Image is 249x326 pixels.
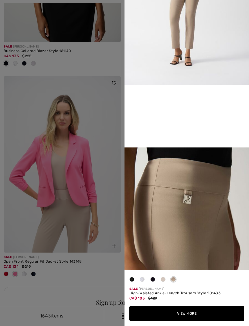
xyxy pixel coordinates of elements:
[129,306,244,321] button: View More
[169,275,178,287] div: Dune
[129,291,244,296] div: High-Waisted Ankle-Length Trousers Style 201483
[124,85,249,147] video: Your browser does not support the video tag.
[138,275,147,287] div: White
[15,4,27,10] span: Chat
[129,287,138,291] span: Sale
[127,275,136,287] div: Black
[129,296,145,300] span: CA$ 103
[148,296,157,300] span: $129
[148,275,157,287] div: Midnight Blue 40
[159,275,168,287] div: Moonstone
[129,287,244,291] div: [PERSON_NAME]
